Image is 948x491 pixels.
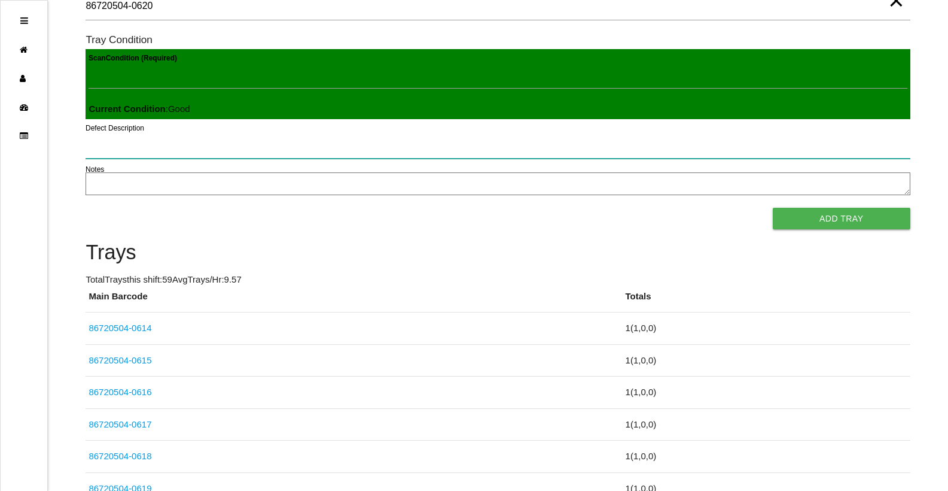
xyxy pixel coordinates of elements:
[89,54,177,62] b: Scan Condition (Required)
[89,104,165,114] b: Current Condition
[86,273,910,287] p: Total Trays this shift: 59 Avg Trays /Hr: 9.57
[86,34,910,46] h6: Tray Condition
[89,451,151,461] a: 86720504-0618
[86,164,104,175] label: Notes
[89,355,151,365] a: 86720504-0615
[623,441,910,473] td: 1 ( 1 , 0 , 0 )
[623,344,910,377] td: 1 ( 1 , 0 , 0 )
[623,313,910,345] td: 1 ( 1 , 0 , 0 )
[89,323,151,333] a: 86720504-0614
[20,7,28,35] div: Open
[623,290,910,313] th: Totals
[89,104,190,114] span: : Good
[623,377,910,409] td: 1 ( 1 , 0 , 0 )
[86,290,622,313] th: Main Barcode
[773,208,910,229] button: Add Tray
[623,408,910,441] td: 1 ( 1 , 0 , 0 )
[89,419,151,429] a: 86720504-0617
[86,123,144,134] label: Defect Description
[89,387,151,397] a: 86720504-0616
[86,241,910,264] h4: Trays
